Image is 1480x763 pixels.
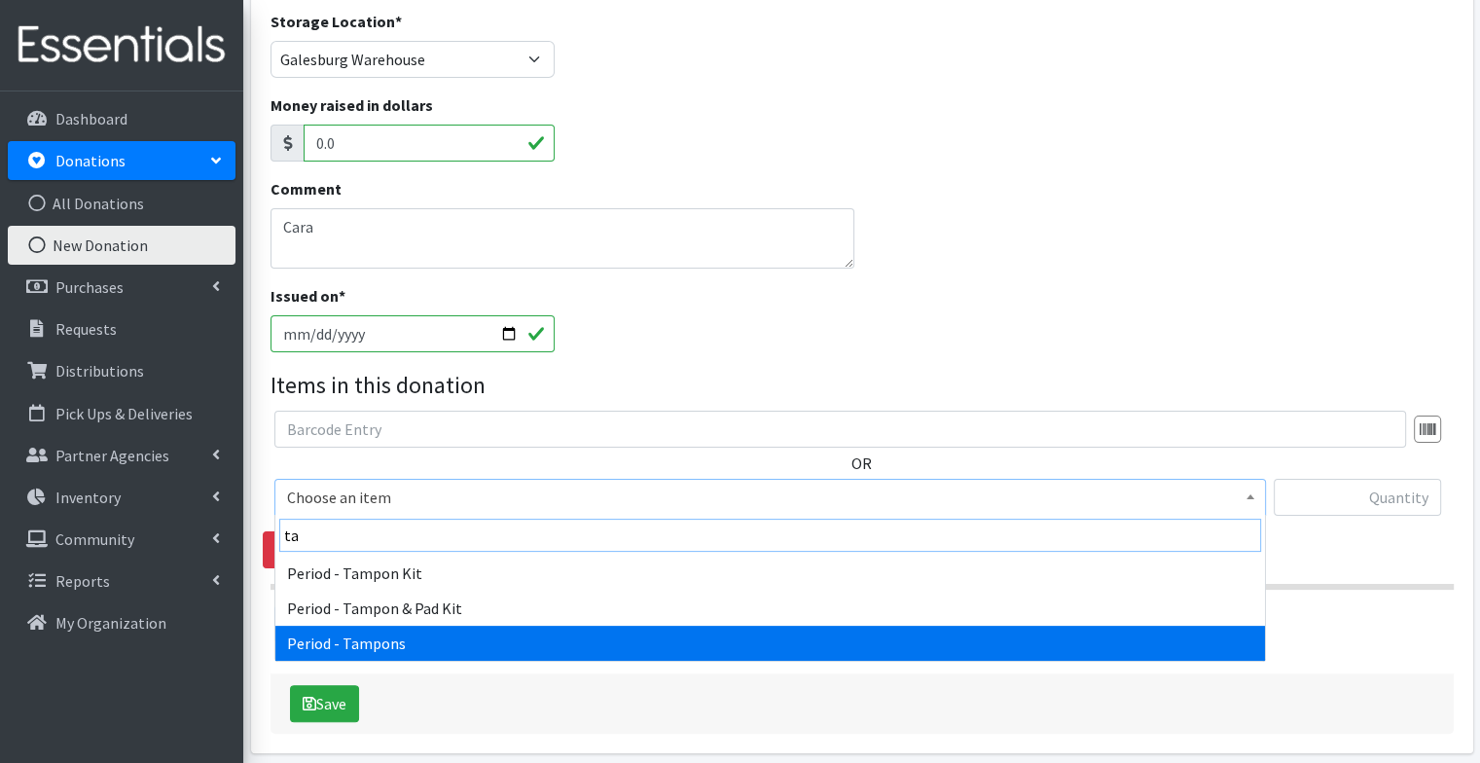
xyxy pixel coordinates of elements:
li: Period - Tampons [275,626,1265,661]
li: Period - Tampon & Pad Kit [275,591,1265,626]
label: Issued on [271,284,345,308]
a: Dashboard [8,99,235,138]
a: Purchases [8,268,235,307]
a: Inventory [8,478,235,517]
legend: Items in this donation [271,368,1454,403]
img: HumanEssentials [8,13,235,78]
a: Distributions [8,351,235,390]
abbr: required [339,286,345,306]
p: Reports [55,571,110,591]
a: Community [8,520,235,559]
a: New Donation [8,226,235,265]
a: Partner Agencies [8,436,235,475]
label: Storage Location [271,10,402,33]
span: Choose an item [274,479,1266,516]
a: My Organization [8,603,235,642]
p: Community [55,529,134,549]
a: All Donations [8,184,235,223]
abbr: required [395,12,402,31]
label: Money raised in dollars [271,93,433,117]
p: Donations [55,151,126,170]
a: Pick Ups & Deliveries [8,394,235,433]
p: Partner Agencies [55,446,169,465]
span: Choose an item [287,484,1253,511]
a: Requests [8,309,235,348]
a: Reports [8,562,235,600]
button: Save [290,685,359,722]
label: Comment [271,177,342,200]
p: Dashboard [55,109,127,128]
li: Period - Tampon Kit [275,556,1265,591]
input: Quantity [1274,479,1441,516]
a: Donations [8,141,235,180]
p: Requests [55,319,117,339]
label: OR [851,452,872,475]
p: Pick Ups & Deliveries [55,404,193,423]
a: Remove [263,531,360,568]
p: Inventory [55,488,121,507]
p: Purchases [55,277,124,297]
input: Barcode Entry [274,411,1406,448]
p: My Organization [55,613,166,633]
p: Distributions [55,361,144,381]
